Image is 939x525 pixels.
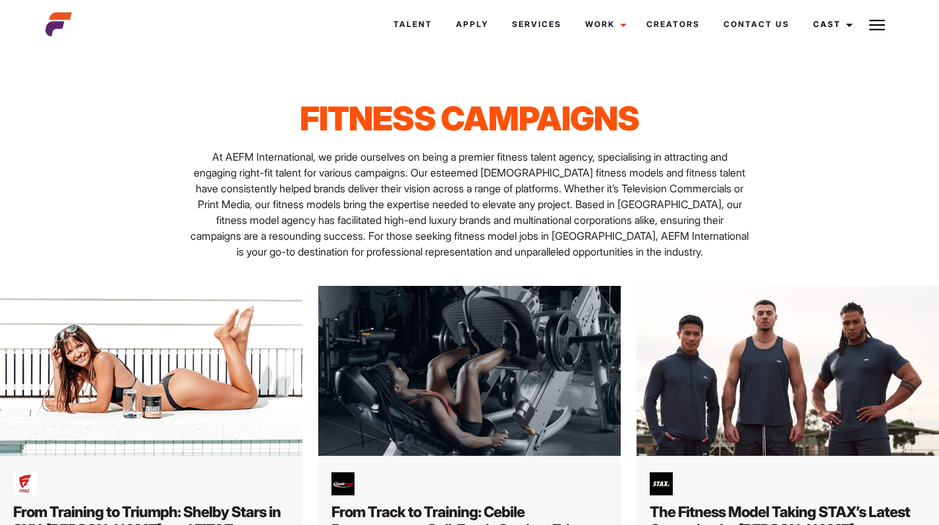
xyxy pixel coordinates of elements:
img: 1@3x 12 scaled [637,286,939,456]
a: Work [573,7,635,42]
a: Services [500,7,573,42]
a: Apply [444,7,500,42]
img: download 3 [13,472,36,495]
a: Talent [382,7,444,42]
a: Cast [801,7,861,42]
img: cropped-aefm-brand-fav-22-square.png [45,11,72,38]
img: 512x512bb [331,472,355,495]
a: Creators [635,7,712,42]
img: 1@3x 13 scaled [318,286,621,456]
a: Contact Us [712,7,801,42]
h1: Fitness Campaigns [190,99,750,138]
img: images [650,472,673,495]
p: At AEFM International, we pride ourselves on being a premier fitness talent agency, specialising ... [190,149,750,260]
img: Burger icon [869,17,885,33]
